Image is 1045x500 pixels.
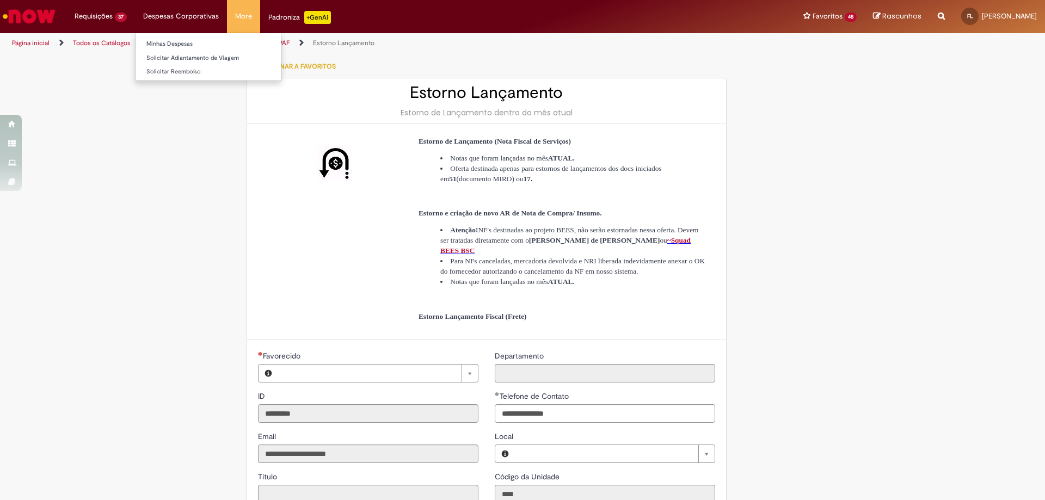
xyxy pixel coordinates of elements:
[257,62,336,71] span: Adicionar a Favoritos
[258,431,278,442] label: Somente leitura - Email
[258,84,715,102] h2: Estorno Lançamento
[495,350,546,361] label: Somente leitura - Departamento
[440,276,707,287] li: Notas que foram lançadas no mês
[440,256,707,276] li: Para NFs canceladas, mercadoria devolvida e NRI liberada indevidamente anexar o OK do fornecedor ...
[317,146,352,181] img: Estorno Lançamento
[259,365,278,382] button: Favorecido, Visualizar este registro
[495,472,562,482] span: Somente leitura - Código da Unidade
[136,38,281,50] a: Minhas Despesas
[258,404,478,423] input: ID
[247,55,342,78] button: Adicionar a Favoritos
[258,391,267,402] label: Somente leitura - ID
[258,391,267,401] span: Somente leitura - ID
[73,39,131,47] a: Todos os Catálogos
[1,5,57,27] img: ServiceNow
[450,226,478,234] strong: Atenção!
[136,66,281,78] a: Solicitar Reembolso
[873,11,921,22] a: Rascunhos
[495,431,515,441] span: Local
[258,471,279,482] label: Somente leitura - Título
[419,137,571,145] span: Estorno de Lançamento (Nota Fiscal de Serviços)
[279,39,290,47] a: PAF
[440,226,699,244] span: NF's destinadas ao projeto BEES, não serão estornadas nessa oferta. Devem ser tratadas diretament...
[12,39,50,47] a: Página inicial
[419,312,527,320] span: Estorno Lançamento Fiscal (Frete)
[515,445,715,462] a: Limpar campo Local
[500,391,571,401] span: Telefone de Contato
[258,431,278,441] span: Somente leitura - Email
[268,11,331,24] div: Padroniza
[135,33,281,81] ul: Despesas Corporativas
[304,11,331,24] p: +GenAi
[548,154,575,162] strong: ATUAL.
[967,13,973,20] span: FL
[524,175,533,183] strong: 17.
[982,11,1037,21] span: [PERSON_NAME]
[258,472,279,482] span: Somente leitura - Título
[440,153,707,163] li: Notas que foram lançadas no mês
[449,175,456,183] strong: 51
[143,11,219,22] span: Despesas Corporativas
[460,246,475,255] span: BSC
[263,351,303,361] span: Necessários - Favorecido
[235,11,252,22] span: More
[75,11,113,22] span: Requisições
[495,445,515,462] button: Local, Visualizar este registro
[419,209,602,217] span: Estorno e criação de novo AR de Nota de Compra/ Insumo.
[258,351,263,356] span: Necessários
[278,365,478,382] a: Limpar campo Favorecido
[440,163,707,184] li: Oferta destinada apenas para estornos de lançamentos dos docs iniciados em (documento MIRO) ou
[258,445,478,463] input: Email
[882,11,921,21] span: Rascunhos
[495,364,715,382] input: Departamento
[845,13,857,22] span: 45
[495,404,715,423] input: Telefone de Contato
[8,33,689,53] ul: Trilhas de página
[813,11,843,22] span: Favoritos
[548,277,575,286] strong: ATUAL.
[258,107,715,118] div: Estorno de Lançamento dentro do mês atual
[115,13,127,22] span: 37
[313,39,374,47] a: Estorno Lançamento
[495,471,562,482] label: Somente leitura - Código da Unidade
[495,392,500,396] span: Obrigatório Preenchido
[136,52,281,64] a: Solicitar Adiantamento de Viagem
[529,236,660,244] strong: [PERSON_NAME] de [PERSON_NAME]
